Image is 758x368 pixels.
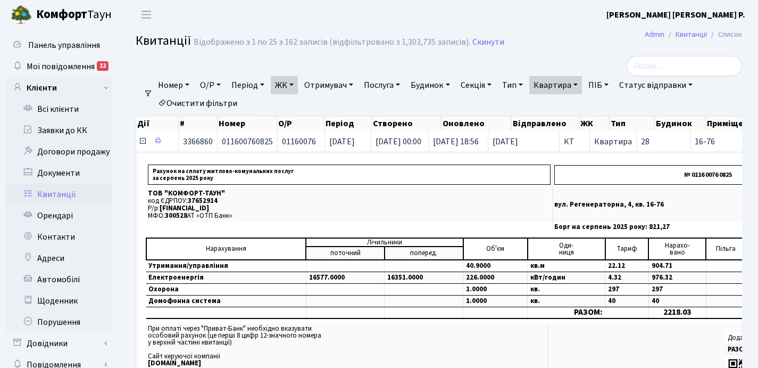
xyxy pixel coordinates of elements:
th: Період [324,116,372,131]
nav: breadcrumb [629,23,758,46]
td: Оди- ниця [528,238,605,260]
a: Послуга [360,76,404,94]
td: поперед. [385,247,463,260]
td: 16577.0000 [306,272,385,284]
th: Створено [372,116,442,131]
span: 011600760825 [222,136,273,148]
p: ТОВ "КОМФОРТ-ТАУН" [148,190,551,197]
a: Документи [5,162,112,184]
a: Порушення [5,312,112,333]
span: Мої повідомлення [27,61,95,72]
th: ЖК [579,116,610,131]
span: 28 [641,136,649,148]
td: кв. [528,296,605,307]
a: Квитанції [676,29,707,40]
span: Таун [36,6,112,24]
td: РАЗОМ: [528,307,648,318]
a: Контакти [5,226,112,248]
a: Квартира [529,76,582,94]
td: поточний [306,247,385,260]
p: код ЄДРПОУ: [148,198,551,205]
th: Дії [136,116,179,131]
p: Р/р: [148,205,551,212]
a: Будинок [406,76,454,94]
a: Період [227,76,269,94]
th: Тип [610,116,654,131]
span: Квартира [594,136,632,148]
td: Об'єм [463,238,528,260]
td: 40.9000 [463,260,528,272]
td: кВт/годин [528,272,605,284]
b: [DOMAIN_NAME] [148,358,201,368]
p: Рахунок на сплату житлово-комунальних послуг за серпень 2025 року [148,165,551,185]
a: О/Р [196,76,225,94]
th: Відправлено [512,116,580,131]
td: Лічильники [306,238,463,247]
span: [DATE] 00:00 [376,136,421,148]
span: 3366860 [183,136,213,148]
a: Щоденник [5,290,112,312]
div: Відображено з 1 по 25 з 162 записів (відфільтровано з 1,303,735 записів). [194,37,470,47]
td: 297 [648,284,706,296]
a: Admin [645,29,664,40]
span: [FINANCIAL_ID] [160,203,209,213]
span: КТ [564,137,585,146]
td: 904.71 [648,260,706,272]
a: Очистити фільтри [154,94,241,112]
th: # [179,116,218,131]
a: Квитанції [5,184,112,205]
th: Номер [218,116,277,131]
a: Договори продажу [5,141,112,162]
input: Пошук... [627,56,742,76]
img: logo.png [11,4,32,26]
span: [DATE] [493,137,555,146]
span: 300528 [165,211,187,220]
td: 40 [605,296,648,307]
a: Заявки до КК [5,120,112,141]
a: Секція [456,76,496,94]
th: Оновлено [442,116,512,131]
td: кв.м [528,260,605,272]
span: 37652914 [188,196,218,206]
a: Тип [498,76,527,94]
td: Нарахо- вано [648,238,706,260]
span: Квитанції [136,31,191,50]
td: Утримання/управління [146,260,306,272]
a: Скинути [472,37,504,47]
div: 12 [97,61,109,71]
li: Список [707,29,742,40]
td: Домофонна система [146,296,306,307]
td: 2218.03 [648,307,706,318]
a: [PERSON_NAME] [PERSON_NAME] Р. [606,9,745,21]
a: Автомобілі [5,269,112,290]
td: Охорона [146,284,306,296]
th: О/Р [277,116,324,131]
a: Всі клієнти [5,99,112,120]
td: Нарахування [146,238,306,260]
a: Орендарі [5,205,112,226]
a: Номер [154,76,194,94]
a: Статус відправки [615,76,697,94]
td: кв. [528,284,605,296]
a: Мої повідомлення12 [5,56,112,77]
a: Отримувач [300,76,357,94]
td: 226.0000 [463,272,528,284]
a: ПІБ [584,76,613,94]
span: 16-76 [695,137,755,146]
td: Пільга [706,238,745,260]
td: Тариф [605,238,648,260]
span: Панель управління [28,39,100,51]
td: 1.0000 [463,284,528,296]
span: [DATE] 18:56 [433,136,479,148]
th: Будинок [655,116,706,131]
a: ЖК [271,76,298,94]
td: 4.32 [605,272,648,284]
a: Адреси [5,248,112,269]
td: 297 [605,284,648,296]
button: Переключити навігацію [133,6,160,23]
td: 40 [648,296,706,307]
td: 1.0000 [463,296,528,307]
td: 976.32 [648,272,706,284]
b: Комфорт [36,6,87,23]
